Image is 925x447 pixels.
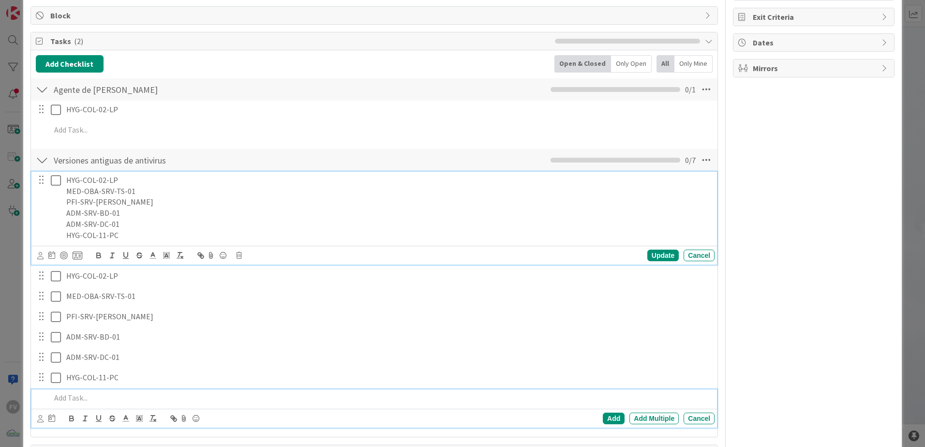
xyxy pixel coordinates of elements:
div: Open & Closed [554,55,611,73]
span: 0 / 1 [685,84,696,95]
p: ADM-SRV-BD-01 [66,208,711,219]
span: 0 / 7 [685,154,696,166]
span: Block [50,10,700,21]
input: Add Checklist... [50,81,268,98]
div: Cancel [684,413,715,424]
p: ADM-SRV-BD-01 [66,331,711,343]
p: MED-OBA-SRV-TS-01 [66,291,711,302]
div: Update [647,250,679,261]
div: All [656,55,674,73]
p: HYG-COL-02-LP [66,175,711,186]
p: ADM-SRV-DC-01 [66,352,711,363]
p: HYG-COL-02-LP [66,270,711,282]
button: Add Checklist [36,55,104,73]
div: Cancel [684,250,715,261]
span: Exit Criteria [753,11,877,23]
p: MED-OBA-SRV-TS-01 [66,186,711,197]
span: ( 2 ) [74,36,83,46]
input: Add Checklist... [50,151,268,169]
span: Tasks [50,35,550,47]
p: HYG-COL-11-PC [66,372,711,383]
div: Only Open [611,55,652,73]
span: Mirrors [753,62,877,74]
div: Add [603,413,625,424]
p: ADM-SRV-DC-01 [66,219,711,230]
p: PFI-SRV-[PERSON_NAME] [66,311,711,322]
p: PFI-SRV-[PERSON_NAME] [66,196,711,208]
p: HYG-COL-11-PC [66,230,711,241]
div: Only Mine [674,55,713,73]
div: Add Multiple [629,413,679,424]
p: HYG-COL-02-LP [66,104,711,115]
span: Dates [753,37,877,48]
